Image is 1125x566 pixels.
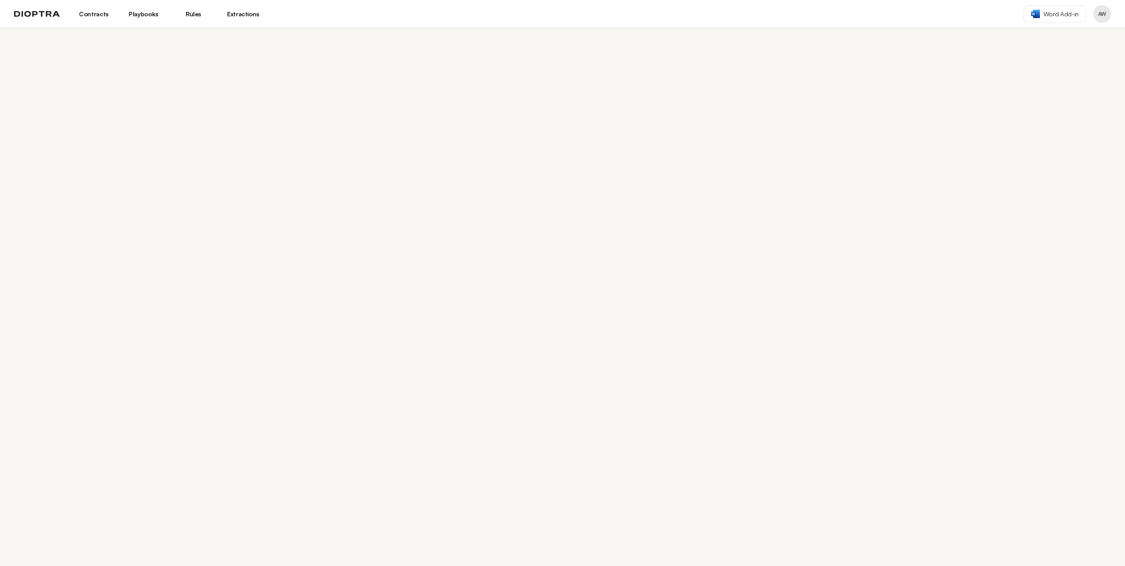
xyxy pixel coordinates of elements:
[1043,10,1079,19] span: Word Add-in
[124,7,163,22] a: Playbooks
[14,11,60,17] img: logo
[1031,10,1040,18] img: word
[1024,6,1086,22] a: Word Add-in
[1093,5,1111,23] button: Profile menu
[74,7,113,22] a: Contracts
[174,7,213,22] a: Rules
[224,7,263,22] a: Extractions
